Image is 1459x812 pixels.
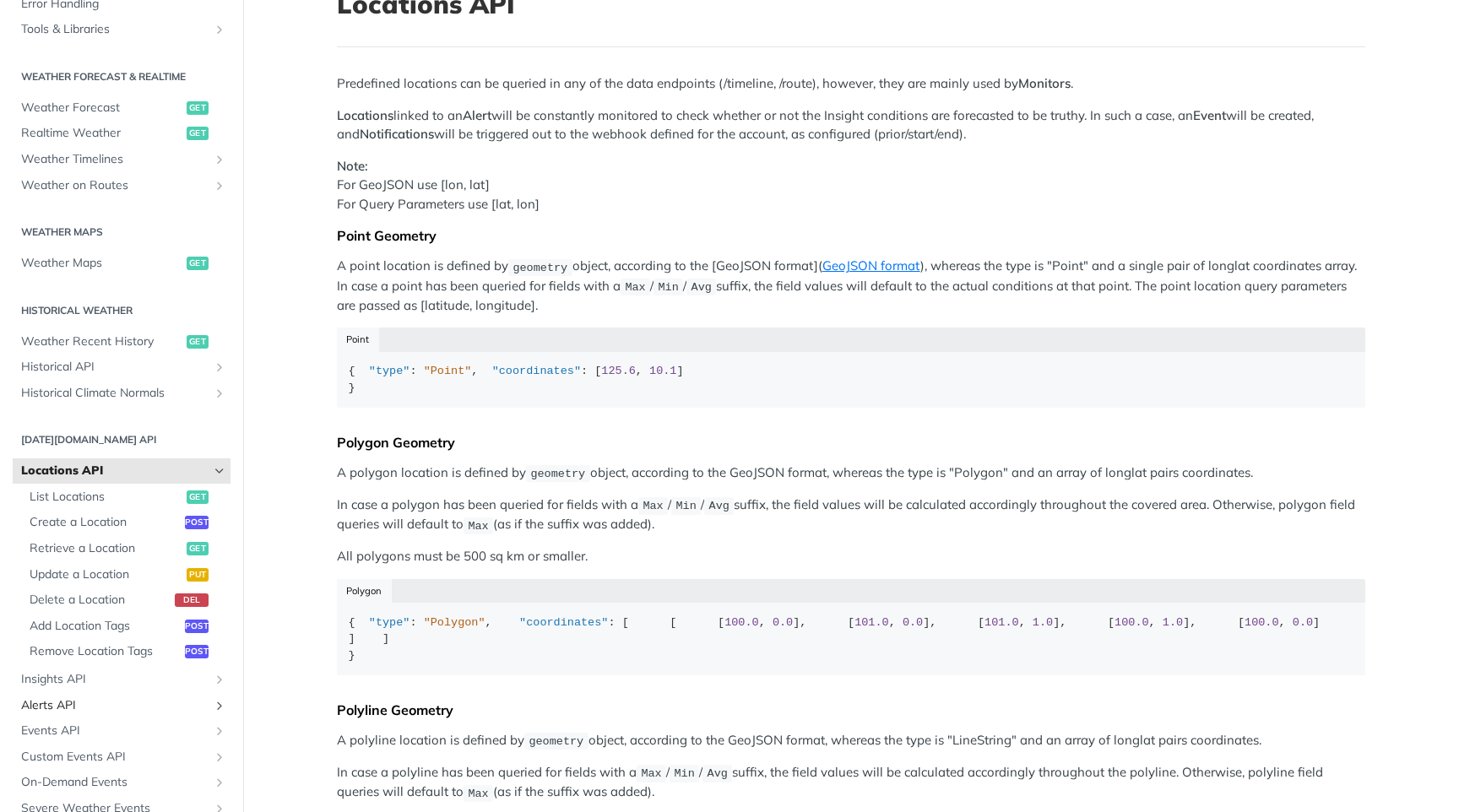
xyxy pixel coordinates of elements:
[30,514,181,531] span: Create a Location
[337,257,1365,315] p: A point location is defined by object, according to the [GeoJSON format]( ), whereas the type is ...
[13,121,231,146] a: Realtime Weatherget
[185,620,209,633] span: post
[187,101,209,115] span: get
[213,464,226,478] button: Hide subpages for Locations API
[187,490,209,504] span: get
[21,125,182,142] span: Realtime Weather
[21,510,231,535] a: Create a Locationpost
[658,281,678,294] span: Min
[674,767,694,780] span: Min
[492,365,581,377] span: "coordinates"
[692,281,712,294] span: Avg
[854,616,889,629] span: 101.0
[337,701,1365,718] div: Polyline Geometry
[21,723,209,739] span: Events API
[468,519,488,532] span: Max
[337,763,1365,803] p: In case a polyline has been queried for fields with a / / suffix, the field values will be calcul...
[424,365,472,377] span: "Point"
[822,257,920,273] a: GeoJSON format
[21,697,209,714] span: Alerts API
[13,667,231,692] a: Insights APIShow subpages for Insights API
[337,731,1365,750] p: A polyline location is defined by object, according to the GeoJSON format, whereas the type is "L...
[13,147,231,172] a: Weather TimelinesShow subpages for Weather Timelines
[187,257,209,270] span: get
[369,365,410,377] span: "type"
[21,463,209,479] span: Locations API
[213,23,226,36] button: Show subpages for Tools & Libraries
[601,365,636,377] span: 125.6
[30,566,182,583] span: Update a Location
[337,495,1365,535] p: In case a polygon has been queried for fields with a / / suffix, the field values will be calcula...
[213,673,226,686] button: Show subpages for Insights API
[529,735,583,748] span: geometry
[21,21,209,38] span: Tools & Libraries
[1115,616,1149,629] span: 100.0
[185,645,209,658] span: post
[187,335,209,349] span: get
[1293,616,1313,629] span: 0.0
[213,699,226,712] button: Show subpages for Alerts API
[21,562,231,587] a: Update a Locationput
[337,227,1365,244] div: Point Geometry
[13,251,231,276] a: Weather Mapsget
[21,100,182,116] span: Weather Forecast
[1245,616,1279,629] span: 100.0
[21,536,231,561] a: Retrieve a Locationget
[187,542,209,555] span: get
[187,127,209,140] span: get
[13,381,231,406] a: Historical Climate NormalsShow subpages for Historical Climate Normals
[337,74,1365,94] p: Predefined locations can be queried in any of the data endpoints (/timeline, /route), however, th...
[21,151,209,168] span: Weather Timelines
[349,614,1354,664] div: { : , : [ [ [ , ], [ , ], [ , ], [ , ], [ , ] ] ] }
[773,616,793,629] span: 0.0
[360,126,434,142] strong: Notifications
[21,255,182,272] span: Weather Maps
[13,95,231,121] a: Weather Forecastget
[708,767,728,780] span: Avg
[675,500,696,512] span: Min
[337,547,1365,566] p: All polygons must be 500 sq km or smaller.
[213,179,226,192] button: Show subpages for Weather on Routes
[21,587,231,613] a: Delete a Locationdel
[30,540,182,557] span: Retrieve a Location
[30,489,182,506] span: List Locations
[641,767,661,780] span: Max
[175,593,209,607] span: del
[13,432,231,447] h2: [DATE][DOMAIN_NAME] API
[13,355,231,380] a: Historical APIShow subpages for Historical API
[21,639,231,664] a: Remove Location Tagspost
[337,463,1365,483] p: A polygon location is defined by object, according to the GeoJSON format, whereas the type is "Po...
[21,774,209,791] span: On-Demand Events
[13,17,231,42] a: Tools & LibrariesShow subpages for Tools & Libraries
[21,385,209,402] span: Historical Climate Normals
[213,776,226,789] button: Show subpages for On-Demand Events
[13,303,231,318] h2: Historical Weather
[213,724,226,738] button: Show subpages for Events API
[724,616,759,629] span: 100.0
[213,750,226,764] button: Show subpages for Custom Events API
[709,500,729,512] span: Avg
[30,618,181,635] span: Add Location Tags
[625,281,645,294] span: Max
[519,616,608,629] span: "coordinates"
[643,500,663,512] span: Max
[13,744,231,770] a: Custom Events APIShow subpages for Custom Events API
[513,261,567,273] span: geometry
[13,173,231,198] a: Weather on RoutesShow subpages for Weather on Routes
[21,484,231,510] a: List Locationsget
[424,616,485,629] span: "Polygon"
[1033,616,1053,629] span: 1.0
[463,107,491,123] strong: Alert
[337,434,1365,451] div: Polygon Geometry
[30,643,181,660] span: Remove Location Tags
[468,787,488,799] span: Max
[337,106,1365,144] p: linked to an will be constantly monitored to check whether or not the Insight conditions are fore...
[185,516,209,529] span: post
[649,365,676,377] span: 10.1
[530,468,585,480] span: geometry
[903,616,923,629] span: 0.0
[13,693,231,718] a: Alerts APIShow subpages for Alerts API
[21,359,209,376] span: Historical API
[13,458,231,484] a: Locations APIHide subpages for Locations API
[213,153,226,166] button: Show subpages for Weather Timelines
